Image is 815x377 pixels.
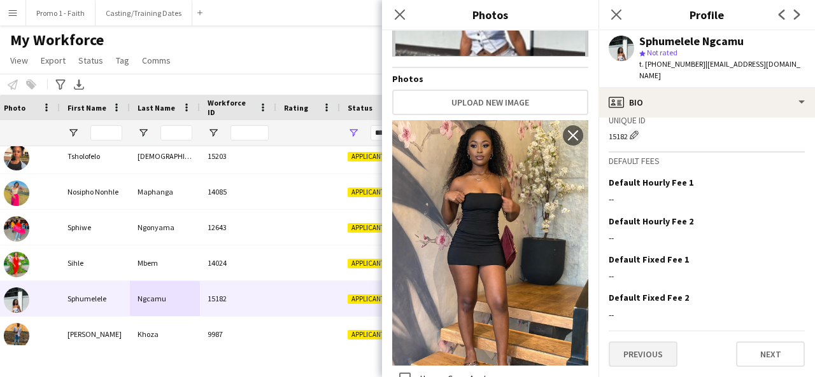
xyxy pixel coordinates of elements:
div: 14085 [200,174,276,209]
span: Applicant [348,223,387,233]
div: [PERSON_NAME] [60,317,130,352]
button: Open Filter Menu [138,127,149,139]
input: Workforce ID Filter Input [230,125,269,141]
button: Casting/Training Dates [96,1,192,25]
span: Workforce ID [208,98,253,117]
span: Status [348,103,372,113]
h3: Default Fixed Fee 2 [609,292,689,303]
span: Tag [116,55,129,66]
div: 14024 [200,245,276,280]
div: -- [609,309,805,320]
h3: Unique ID [609,114,805,126]
span: t. [PHONE_NUMBER] [639,59,705,69]
div: 15182 [200,281,276,316]
span: Rating [284,103,308,113]
div: Bio [599,87,815,118]
img: Tsholofelo Mothudi [4,145,29,170]
div: -- [609,193,805,205]
input: First Name Filter Input [90,125,122,141]
h3: Default fees [609,155,805,167]
span: Applicant [348,188,387,197]
h3: Default Hourly Fee 2 [609,216,693,227]
span: View [10,55,28,66]
div: Tsholofelo [60,139,130,174]
button: Previous [609,341,677,367]
button: Upload new image [392,90,588,115]
div: 15182 [609,128,805,141]
span: Not rated [647,48,677,57]
a: Export [36,52,71,69]
div: Sphumelele Ngcamu [639,36,744,47]
span: Applicant [348,330,387,339]
span: Applicant [348,259,387,268]
div: 12643 [200,210,276,245]
img: Sphiwe Ngonyama [4,216,29,242]
div: -- [609,232,805,243]
span: Status [78,55,103,66]
div: Khoza [130,317,200,352]
span: | [EMAIL_ADDRESS][DOMAIN_NAME] [639,59,800,80]
div: Sphiwe [60,210,130,245]
span: Applicant [348,294,387,304]
div: Ngonyama [130,210,200,245]
h3: Profile [599,6,815,23]
div: Ngcamu [130,281,200,316]
h3: Default Hourly Fee 1 [609,177,693,188]
button: Open Filter Menu [208,127,219,139]
img: Nosipho Nonhle Maphanga [4,181,29,206]
span: My Workforce [10,31,104,50]
span: Photo [4,103,25,113]
span: Comms [142,55,171,66]
a: Tag [111,52,134,69]
div: Sihle [60,245,130,280]
a: View [5,52,33,69]
span: Export [41,55,66,66]
div: [DEMOGRAPHIC_DATA] [130,139,200,174]
button: Open Filter Menu [348,127,359,139]
button: Promo 1 - Faith [26,1,96,25]
div: -- [609,270,805,282]
div: Nosipho Nonhle [60,174,130,209]
div: 9987 [200,317,276,352]
img: Karel Khoza [4,323,29,348]
div: Mbem [130,245,200,280]
h3: Default Fixed Fee 1 [609,254,689,265]
img: Sihle Mbem [4,252,29,277]
div: Maphanga [130,174,200,209]
app-action-btn: Export XLSX [71,77,87,92]
app-action-btn: Advanced filters [53,77,68,92]
span: Applicant [348,152,387,161]
button: Open Filter Menu [67,127,79,139]
input: Last Name Filter Input [160,125,192,141]
a: Status [73,52,108,69]
h4: Photos [392,73,588,85]
span: Last Name [138,103,175,113]
div: 15203 [200,139,276,174]
img: Crew photo 1089445 [392,120,588,365]
a: Comms [137,52,176,69]
div: Sphumelele [60,281,130,316]
span: First Name [67,103,106,113]
h3: Photos [382,6,599,23]
button: Next [736,341,805,367]
img: Sphumelele Ngcamu [4,287,29,313]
